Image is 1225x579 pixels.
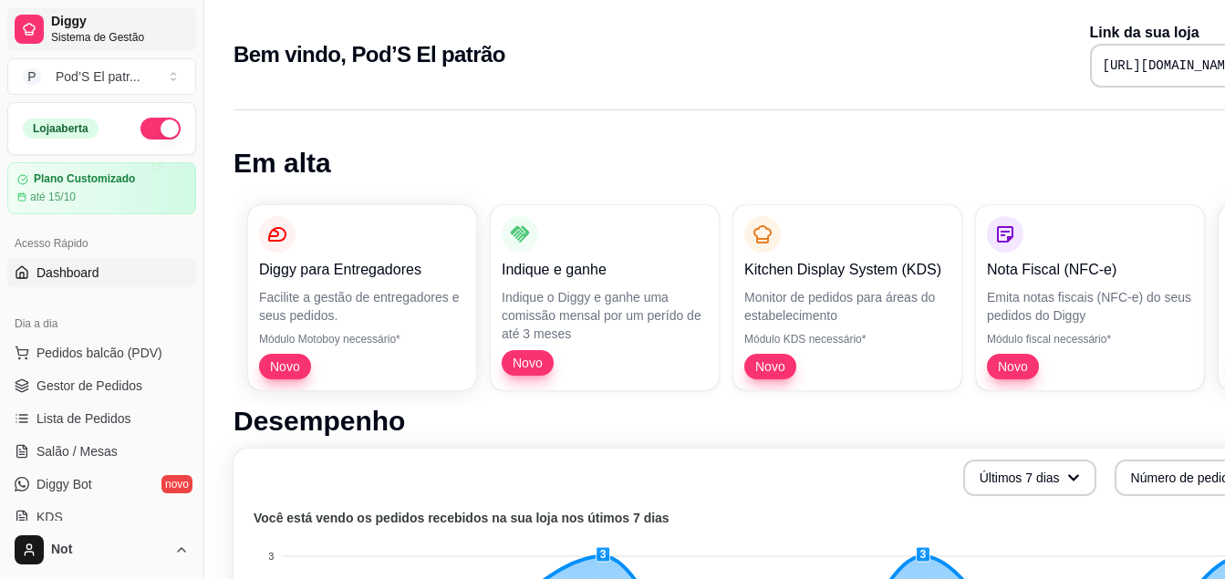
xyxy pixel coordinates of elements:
[744,332,950,346] p: Módulo KDS necessário*
[7,404,196,433] a: Lista de Pedidos
[744,259,950,281] p: Kitchen Display System (KDS)
[263,357,307,376] span: Novo
[987,332,1193,346] p: Módulo fiscal necessário*
[7,338,196,367] button: Pedidos balcão (PDV)
[744,288,950,325] p: Monitor de pedidos para áreas do estabelecimento
[51,542,167,558] span: Not
[36,377,142,395] span: Gestor de Pedidos
[248,205,476,390] button: Diggy para EntregadoresFacilite a gestão de entregadores e seus pedidos.Módulo Motoboy necessário...
[7,502,196,532] a: KDS
[51,30,189,45] span: Sistema de Gestão
[7,309,196,338] div: Dia a dia
[7,7,196,51] a: DiggySistema de Gestão
[7,528,196,572] button: Not
[259,259,465,281] p: Diggy para Entregadores
[7,258,196,287] a: Dashboard
[36,409,131,428] span: Lista de Pedidos
[36,475,92,493] span: Diggy Bot
[991,357,1035,376] span: Novo
[23,119,99,139] div: Loja aberta
[7,470,196,499] a: Diggy Botnovo
[7,162,196,214] a: Plano Customizadoaté 15/10
[23,67,41,86] span: P
[259,288,465,325] p: Facilite a gestão de entregadores e seus pedidos.
[234,40,505,69] h2: Bem vindo, Pod’S El patrão
[7,371,196,400] a: Gestor de Pedidos
[7,229,196,258] div: Acesso Rápido
[34,172,135,186] article: Plano Customizado
[36,442,118,460] span: Salão / Mesas
[976,205,1204,390] button: Nota Fiscal (NFC-e)Emita notas fiscais (NFC-e) do seus pedidos do DiggyMódulo fiscal necessário*Novo
[268,551,274,562] tspan: 3
[259,332,465,346] p: Módulo Motoboy necessário*
[502,259,708,281] p: Indique e ganhe
[987,259,1193,281] p: Nota Fiscal (NFC-e)
[140,118,181,140] button: Alterar Status
[7,437,196,466] a: Salão / Mesas
[51,14,189,30] span: Diggy
[987,288,1193,325] p: Emita notas fiscais (NFC-e) do seus pedidos do Diggy
[748,357,793,376] span: Novo
[7,58,196,95] button: Select a team
[963,460,1096,496] button: Últimos 7 dias
[254,511,670,525] text: Você está vendo os pedidos recebidos na sua loja nos útimos 7 dias
[36,264,99,282] span: Dashboard
[491,205,719,390] button: Indique e ganheIndique o Diggy e ganhe uma comissão mensal por um perído de até 3 mesesNovo
[56,67,140,86] div: Pod’S El patr ...
[30,190,76,204] article: até 15/10
[502,288,708,343] p: Indique o Diggy e ganhe uma comissão mensal por um perído de até 3 meses
[505,354,550,372] span: Novo
[36,508,63,526] span: KDS
[36,344,162,362] span: Pedidos balcão (PDV)
[733,205,961,390] button: Kitchen Display System (KDS)Monitor de pedidos para áreas do estabelecimentoMódulo KDS necessário...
